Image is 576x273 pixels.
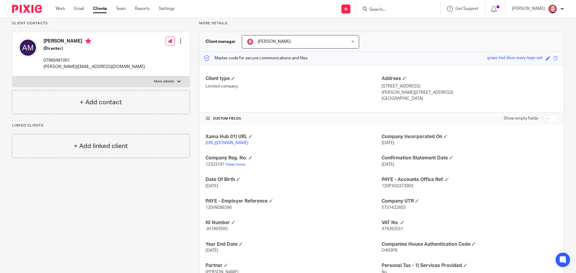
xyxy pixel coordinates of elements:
[382,76,558,82] h4: Address
[382,162,394,167] span: [DATE]
[55,6,65,12] a: Work
[12,21,190,26] p: Client contacts
[382,155,558,161] h4: Confirmation Statement Date
[74,6,84,12] a: Email
[205,248,218,253] span: [DATE]
[205,162,225,167] span: 12323191
[74,141,128,151] h4: + Add linked client
[382,90,558,96] p: [PERSON_NAME][STREET_ADDRESS]
[43,46,145,52] h5: (Director)
[548,4,557,14] img: Bradley%20-%20Pink.png
[382,141,394,145] span: [DATE]
[135,6,150,12] a: Reports
[382,96,558,102] p: [GEOGRAPHIC_DATA]
[382,198,558,204] h4: Company UTR
[205,263,382,269] h4: Partner
[85,38,91,44] i: Primary
[455,7,478,11] span: Get Support
[382,220,558,226] h4: VAT No.
[382,177,558,183] h4: PAYE - Accounts Office Ref.
[205,134,382,140] h4: Xama Hub 01) URL
[382,241,558,248] h4: Companies House Authentication Code
[159,6,175,12] a: Settings
[116,6,126,12] a: Team
[382,248,397,253] span: O493PR
[205,39,236,45] h3: Client manager
[93,6,107,12] a: Clients
[204,55,307,61] p: Master code for secure communications and files
[80,98,122,107] h4: + Add contact
[205,227,228,231] span: JH799350C
[43,64,145,70] p: [PERSON_NAME][EMAIL_ADDRESS][DOMAIN_NAME]
[205,116,382,121] h4: CUSTOM FIELDS
[258,40,291,44] span: [PERSON_NAME]
[205,241,382,248] h4: Year End Date
[382,206,406,210] span: 5721422603
[512,6,545,12] p: [PERSON_NAME]
[247,38,254,45] img: Bradley%20-%20Pink.png
[154,79,174,84] p: More details
[43,58,145,64] p: 07969481091
[205,76,382,82] h4: Client type
[205,206,232,210] span: 120/NE89296
[504,115,538,121] label: Show empty fields
[205,220,382,226] h4: NI Number
[382,83,558,89] p: [STREET_ADDRESS]
[382,263,558,269] h4: Personal Tax - 1) Services Provided
[205,198,382,204] h4: PAYE - Employer Reference
[199,21,564,26] p: More details
[12,5,42,13] img: Pixie
[205,83,382,89] p: Limited company
[487,55,543,62] div: grass-fed-blue-wavy-lego-set
[382,134,558,140] h4: Company Incorporated On
[18,38,37,57] img: svg%3E
[205,184,218,188] span: [DATE]
[382,227,403,231] span: 479262551
[43,38,145,46] h4: [PERSON_NAME]
[205,177,382,183] h4: Date Of Birth
[369,7,423,13] input: Search
[226,162,245,167] a: View more
[12,123,190,128] p: Linked clients
[205,141,248,145] a: [URL][DOMAIN_NAME]
[205,155,382,161] h4: Company Reg. No.
[382,184,413,188] span: 120PX03373903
